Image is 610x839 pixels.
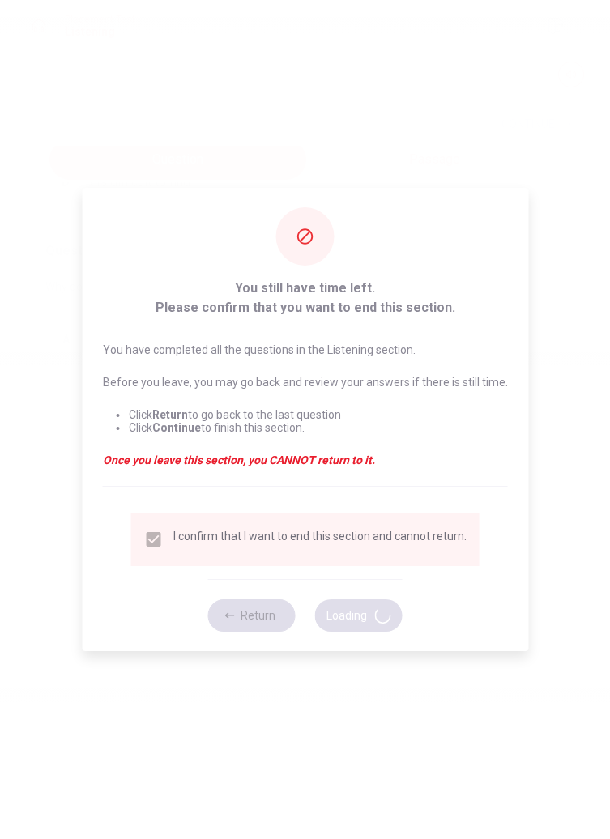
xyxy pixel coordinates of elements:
button: Return [208,599,296,632]
p: Before you leave, you may go back and review your answers if there is still time. [103,376,508,389]
em: Once you leave this section, you CANNOT return to it. [103,454,508,466]
p: You have completed all the questions in the Listening section. [103,343,508,356]
span: You still have time left. Please confirm that you want to end this section. [103,279,508,317]
div: I confirm that I want to end this section and cannot return. [173,530,467,549]
li: Click to finish this section. [129,421,508,434]
strong: Return [152,408,188,421]
strong: Continue [152,421,201,434]
li: Click to go back to the last question [129,408,508,421]
button: Loading [315,599,403,632]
